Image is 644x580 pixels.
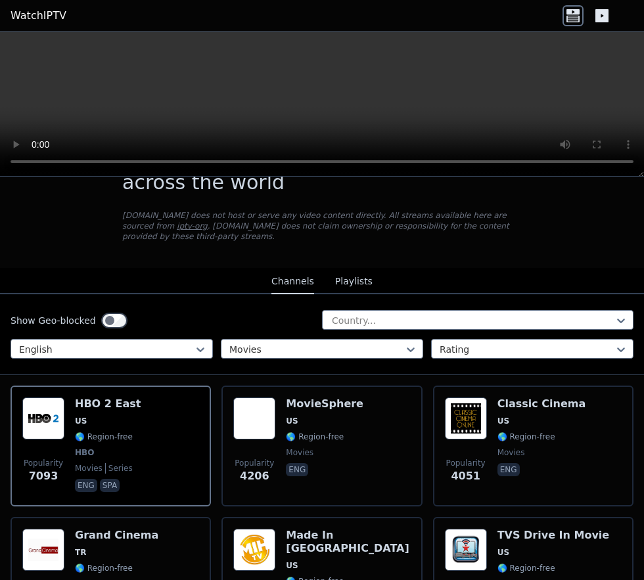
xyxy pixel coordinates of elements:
[286,529,410,555] h6: Made In [GEOGRAPHIC_DATA]
[445,397,487,439] img: Classic Cinema
[177,221,208,231] a: iptv-org
[497,547,509,558] span: US
[446,458,486,468] span: Popularity
[335,269,373,294] button: Playlists
[497,432,555,442] span: 🌎 Region-free
[451,468,480,484] span: 4051
[286,447,313,458] span: movies
[233,397,275,439] img: MovieSphere
[75,529,158,542] h6: Grand Cinema
[497,416,509,426] span: US
[11,314,96,327] label: Show Geo-blocked
[497,529,610,542] h6: TVS Drive In Movie
[497,463,520,476] p: eng
[75,447,94,458] span: HBO
[11,8,66,24] a: WatchIPTV
[100,479,120,492] p: spa
[286,416,298,426] span: US
[122,210,522,242] p: [DOMAIN_NAME] does not host or serve any video content directly. All streams available here are s...
[75,397,141,411] h6: HBO 2 East
[75,463,103,474] span: movies
[75,479,97,492] p: eng
[497,563,555,573] span: 🌎 Region-free
[240,468,269,484] span: 4206
[286,432,344,442] span: 🌎 Region-free
[233,529,275,571] img: Made In Hollywood
[286,560,298,571] span: US
[75,563,133,573] span: 🌎 Region-free
[286,463,308,476] p: eng
[445,529,487,571] img: TVS Drive In Movie
[75,432,133,442] span: 🌎 Region-free
[497,447,525,458] span: movies
[75,416,87,426] span: US
[497,397,586,411] h6: Classic Cinema
[22,397,64,439] img: HBO 2 East
[235,458,274,468] span: Popularity
[271,269,314,294] button: Channels
[24,458,63,468] span: Popularity
[286,397,363,411] h6: MovieSphere
[29,468,58,484] span: 7093
[75,547,86,558] span: TR
[105,463,133,474] span: series
[22,529,64,571] img: Grand Cinema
